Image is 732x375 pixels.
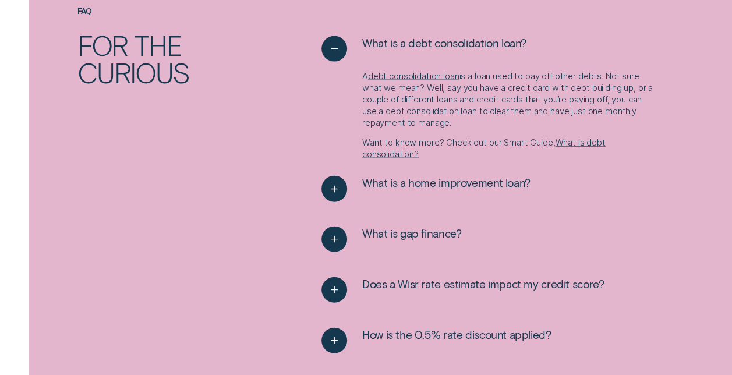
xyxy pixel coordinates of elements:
button: See more [321,176,531,201]
button: See less [321,36,526,62]
span: Does a Wisr rate estimate impact my credit score? [362,277,604,291]
button: See more [321,227,461,252]
a: debt consolidation loan [368,71,459,82]
span: How is the 0.5% rate discount applied? [362,328,551,342]
button: See more [321,328,551,353]
span: What is a home improvement loan? [362,176,531,190]
h4: FAQ [77,7,264,16]
p: Want to know more? Check out our Smart Guide, [362,137,655,161]
button: See more [321,277,604,303]
span: What is a debt consolidation loan? [362,36,526,50]
p: A is a loan used to pay off other debts. Not sure what we mean? Well, say you have a credit card ... [362,71,655,129]
a: What is debt consolidation? [362,137,606,160]
span: What is gap finance? [362,227,461,240]
h2: For the curious [77,31,264,86]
